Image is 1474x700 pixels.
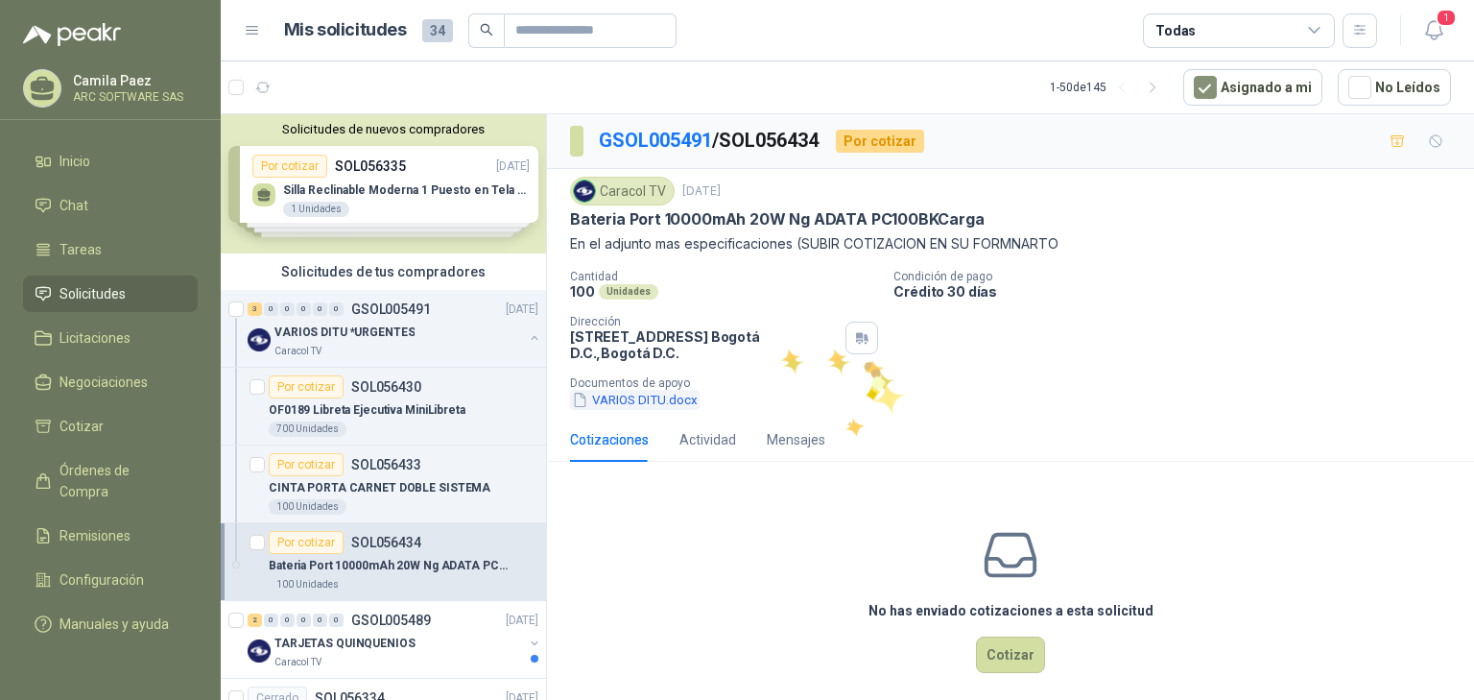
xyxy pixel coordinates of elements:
[59,525,131,546] span: Remisiones
[351,614,431,627] p: GSOL005489
[23,606,198,642] a: Manuales y ayuda
[248,298,542,359] a: 3 0 0 0 0 0 GSOL005491[DATE] Company LogoVARIOS DITU *URGENTESCaracol TV
[313,302,327,316] div: 0
[599,129,712,152] a: GSOL005491
[570,429,649,450] div: Cotizaciones
[269,422,346,437] div: 700 Unidades
[23,143,198,180] a: Inicio
[23,23,121,46] img: Logo peakr
[570,390,700,410] button: VARIOS DITU.docx
[351,380,421,394] p: SOL056430
[506,612,538,630] p: [DATE]
[679,429,736,450] div: Actividad
[269,401,465,420] p: OF0189 Libreta Ejecutiva MiniLibreta
[1416,13,1451,48] button: 1
[274,635,416,653] p: TARJETAS QUINQUENIOS
[221,523,546,601] a: Por cotizarSOL056434Bateria Port 10000mAh 20W Ng ADATA PC100BKCarga100 Unidades
[1050,72,1168,103] div: 1 - 50 de 145
[313,614,327,627] div: 0
[221,253,546,290] div: Solicitudes de tus compradores
[506,301,538,319] p: [DATE]
[269,479,490,497] p: CINTA PORTA CARNET DOBLE SISTEMA
[59,151,90,172] span: Inicio
[329,614,344,627] div: 0
[274,655,321,670] p: Caracol TV
[59,416,104,437] span: Cotizar
[1436,9,1457,27] span: 1
[23,364,198,400] a: Negociaciones
[269,531,344,554] div: Por cotizar
[767,429,825,450] div: Mensajes
[221,446,546,523] a: Por cotizarSOL056433CINTA PORTA CARNET DOBLE SISTEMA100 Unidades
[570,177,675,205] div: Caracol TV
[269,453,344,476] div: Por cotizar
[836,130,924,153] div: Por cotizar
[280,614,295,627] div: 0
[976,637,1045,673] button: Cotizar
[59,460,179,502] span: Órdenes de Compra
[297,614,311,627] div: 0
[228,122,538,136] button: Solicitudes de nuevos compradores
[570,209,985,229] p: Bateria Port 10000mAh 20W Ng ADATA PC100BKCarga
[23,452,198,510] a: Órdenes de Compra
[480,23,493,36] span: search
[351,458,421,471] p: SOL056433
[570,315,838,328] p: Dirección
[574,181,595,202] img: Company Logo
[248,302,262,316] div: 3
[23,562,198,598] a: Configuración
[570,376,1466,390] p: Documentos de apoyo
[23,408,198,445] a: Cotizar
[269,375,344,398] div: Por cotizar
[1338,69,1451,106] button: No Leídos
[59,283,126,304] span: Solicitudes
[23,187,198,224] a: Chat
[264,302,278,316] div: 0
[23,518,198,554] a: Remisiones
[248,614,262,627] div: 2
[23,320,198,356] a: Licitaciones
[23,276,198,312] a: Solicitudes
[274,324,415,342] p: VARIOS DITU *URGENTES
[264,614,278,627] div: 0
[248,609,542,670] a: 2 0 0 0 0 0 GSOL005489[DATE] Company LogoTARJETAS QUINQUENIOSCaracol TV
[297,302,311,316] div: 0
[59,327,131,349] span: Licitaciones
[284,16,407,44] h1: Mis solicitudes
[23,231,198,268] a: Tareas
[570,270,878,283] p: Cantidad
[269,499,346,515] div: 100 Unidades
[599,126,820,156] p: / SOL056434
[893,270,1466,283] p: Condición de pago
[280,302,295,316] div: 0
[73,74,193,87] p: Camila Paez
[59,239,102,260] span: Tareas
[570,283,595,300] p: 100
[59,195,88,216] span: Chat
[1155,20,1196,41] div: Todas
[868,600,1153,621] h3: No has enviado cotizaciones a esta solicitud
[599,284,658,300] div: Unidades
[59,372,148,393] span: Negociaciones
[248,328,271,351] img: Company Logo
[269,557,508,575] p: Bateria Port 10000mAh 20W Ng ADATA PC100BKCarga
[73,91,193,103] p: ARC SOFTWARE SAS
[221,114,546,253] div: Solicitudes de nuevos compradoresPor cotizarSOL056335[DATE] Silla Reclinable Moderna 1 Puesto en ...
[248,640,271,663] img: Company Logo
[351,302,431,316] p: GSOL005491
[1183,69,1322,106] button: Asignado a mi
[682,182,721,201] p: [DATE]
[59,614,169,635] span: Manuales y ayuda
[893,283,1466,300] p: Crédito 30 días
[570,233,1451,254] p: En el adjunto mas especificaciones (SUBIR COTIZACION EN SU FORMNARTO
[274,344,321,359] p: Caracol TV
[422,19,453,42] span: 34
[59,569,144,591] span: Configuración
[221,368,546,446] a: Por cotizarSOL056430OF0189 Libreta Ejecutiva MiniLibreta700 Unidades
[570,328,838,361] p: [STREET_ADDRESS] Bogotá D.C. , Bogotá D.C.
[269,577,346,592] div: 100 Unidades
[351,536,421,549] p: SOL056434
[329,302,344,316] div: 0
